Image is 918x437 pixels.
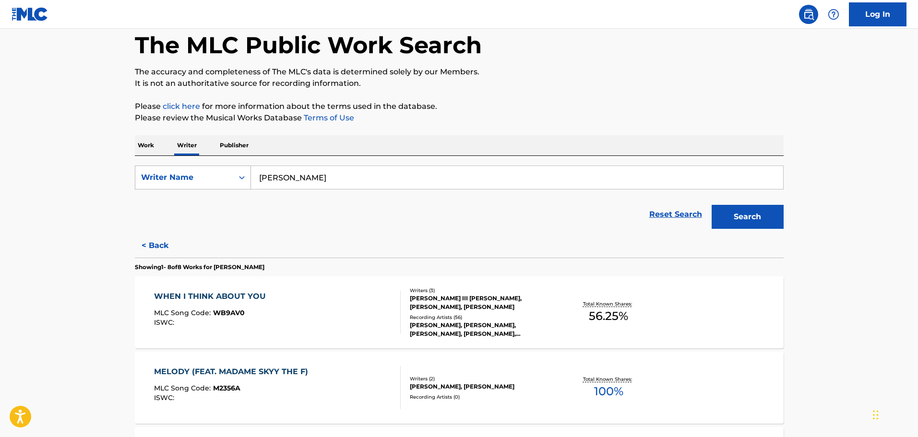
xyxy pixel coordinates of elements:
a: MELODY (FEAT. MADAME SKYY THE F)MLC Song Code:M2356AISWC:Writers (2)[PERSON_NAME], [PERSON_NAME]R... [135,352,784,424]
iframe: Chat Widget [870,391,918,437]
span: 100 % [594,383,623,400]
div: [PERSON_NAME], [PERSON_NAME], [PERSON_NAME], [PERSON_NAME], [PERSON_NAME] [410,321,555,338]
span: WB9AV0 [213,308,245,317]
p: Writer [174,135,200,155]
div: MELODY (FEAT. MADAME SKYY THE F) [154,366,313,378]
span: ISWC : [154,393,177,402]
img: MLC Logo [12,7,48,21]
p: It is not an authoritative source for recording information. [135,78,784,89]
div: Writers ( 2 ) [410,375,555,382]
div: Recording Artists ( 56 ) [410,314,555,321]
div: Help [824,5,843,24]
div: Drag [873,401,879,429]
div: Recording Artists ( 0 ) [410,393,555,401]
a: Log In [849,2,906,26]
span: 56.25 % [589,307,628,325]
div: [PERSON_NAME] III [PERSON_NAME], [PERSON_NAME], [PERSON_NAME] [410,294,555,311]
form: Search Form [135,165,784,234]
p: Showing 1 - 8 of 8 Works for [PERSON_NAME] [135,263,264,272]
a: WHEN I THINK ABOUT YOUMLC Song Code:WB9AV0ISWC:Writers (3)[PERSON_NAME] III [PERSON_NAME], [PERSO... [135,276,784,348]
span: MLC Song Code : [154,384,213,392]
span: M2356A [213,384,240,392]
a: Terms of Use [302,113,354,122]
span: MLC Song Code : [154,308,213,317]
p: Total Known Shares: [583,300,634,307]
p: The accuracy and completeness of The MLC's data is determined solely by our Members. [135,66,784,78]
img: search [803,9,814,20]
p: Please review the Musical Works Database [135,112,784,124]
button: Search [712,205,784,229]
a: Reset Search [644,204,707,225]
p: Please for more information about the terms used in the database. [135,101,784,112]
a: click here [163,102,200,111]
div: [PERSON_NAME], [PERSON_NAME] [410,382,555,391]
button: < Back [135,234,192,258]
h1: The MLC Public Work Search [135,31,482,59]
div: WHEN I THINK ABOUT YOU [154,291,271,302]
p: Work [135,135,157,155]
div: Writers ( 3 ) [410,287,555,294]
span: ISWC : [154,318,177,327]
div: Writer Name [141,172,227,183]
a: Public Search [799,5,818,24]
p: Publisher [217,135,251,155]
p: Total Known Shares: [583,376,634,383]
img: help [828,9,839,20]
